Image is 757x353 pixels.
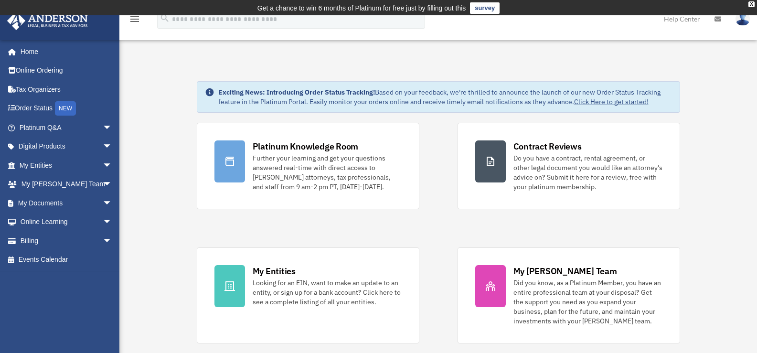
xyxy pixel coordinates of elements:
a: Billingarrow_drop_down [7,231,127,250]
span: arrow_drop_down [103,118,122,138]
a: Online Learningarrow_drop_down [7,213,127,232]
div: Looking for an EIN, want to make an update to an entity, or sign up for a bank account? Click her... [253,278,402,307]
strong: Exciting News: Introducing Order Status Tracking! [218,88,375,96]
img: User Pic [736,12,750,26]
a: Events Calendar [7,250,127,269]
a: Click Here to get started! [574,97,649,106]
a: menu [129,17,140,25]
div: Did you know, as a Platinum Member, you have an entire professional team at your disposal? Get th... [513,278,662,326]
div: My Entities [253,265,296,277]
span: arrow_drop_down [103,193,122,213]
a: Online Ordering [7,61,127,80]
a: Contract Reviews Do you have a contract, rental agreement, or other legal document you would like... [458,123,680,209]
span: arrow_drop_down [103,156,122,175]
a: survey [470,2,500,14]
div: My [PERSON_NAME] Team [513,265,617,277]
div: NEW [55,101,76,116]
a: My [PERSON_NAME] Team Did you know, as a Platinum Member, you have an entire professional team at... [458,247,680,343]
a: My [PERSON_NAME] Teamarrow_drop_down [7,175,127,194]
a: Tax Organizers [7,80,127,99]
div: Contract Reviews [513,140,582,152]
i: search [160,13,170,23]
span: arrow_drop_down [103,213,122,232]
div: Based on your feedback, we're thrilled to announce the launch of our new Order Status Tracking fe... [218,87,672,107]
span: arrow_drop_down [103,231,122,251]
a: Digital Productsarrow_drop_down [7,137,127,156]
a: Home [7,42,122,61]
div: close [748,1,755,7]
a: My Entities Looking for an EIN, want to make an update to an entity, or sign up for a bank accoun... [197,247,419,343]
div: Do you have a contract, rental agreement, or other legal document you would like an attorney's ad... [513,153,662,192]
img: Anderson Advisors Platinum Portal [4,11,91,30]
a: Order StatusNEW [7,99,127,118]
div: Get a chance to win 6 months of Platinum for free just by filling out this [257,2,466,14]
div: Platinum Knowledge Room [253,140,359,152]
i: menu [129,13,140,25]
span: arrow_drop_down [103,137,122,157]
div: Further your learning and get your questions answered real-time with direct access to [PERSON_NAM... [253,153,402,192]
a: My Documentsarrow_drop_down [7,193,127,213]
a: My Entitiesarrow_drop_down [7,156,127,175]
a: Platinum Q&Aarrow_drop_down [7,118,127,137]
a: Platinum Knowledge Room Further your learning and get your questions answered real-time with dire... [197,123,419,209]
span: arrow_drop_down [103,175,122,194]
